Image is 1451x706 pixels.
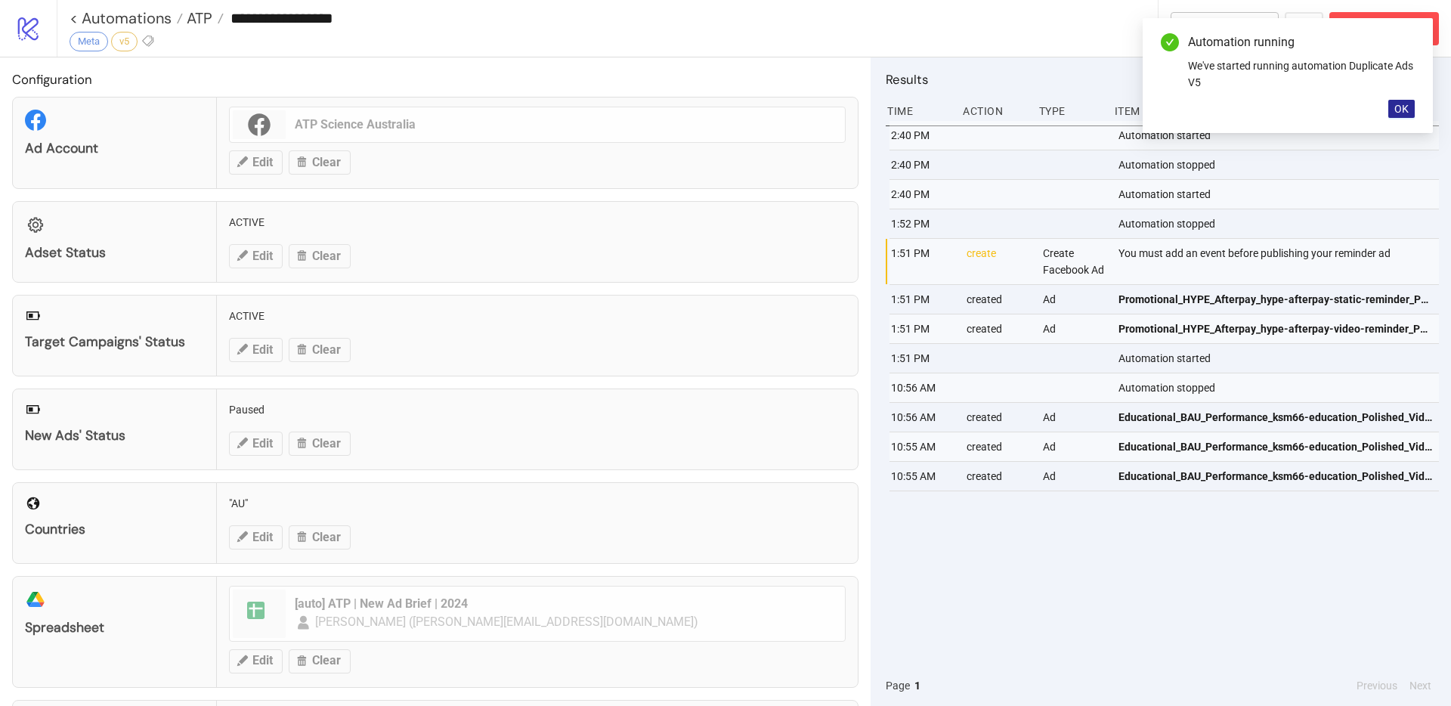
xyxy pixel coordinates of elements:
[889,150,954,179] div: 2:40 PM
[183,8,212,28] span: ATP
[886,70,1439,89] h2: Results
[1117,121,1443,150] div: Automation started
[1038,97,1103,125] div: Type
[1041,462,1106,491] div: Ad
[889,403,954,432] div: 10:56 AM
[1117,180,1443,209] div: Automation started
[1117,239,1443,284] div: You must add an event before publishing your reminder ad
[889,209,954,238] div: 1:52 PM
[965,285,1030,314] div: created
[889,285,954,314] div: 1:51 PM
[965,314,1030,343] div: created
[1405,677,1436,694] button: Next
[1188,57,1415,91] div: We've started running automation Duplicate Ads V5
[965,462,1030,491] div: created
[1113,97,1439,125] div: Item
[1118,432,1432,461] a: Educational_BAU_Performance_ksm66-education_Polished_Video_20250805
[111,32,138,51] div: v5
[889,344,954,373] div: 1:51 PM
[1118,462,1432,491] a: Educational_BAU_Performance_ksm66-education_Polished_Video_20250805
[1118,291,1432,308] span: Promotional_HYPE_Afterpay_hype-afterpay-static-reminder_Polished_Reminder_20250808
[1117,344,1443,373] div: Automation started
[1118,438,1432,455] span: Educational_BAU_Performance_ksm66-education_Polished_Video_20250805
[1285,12,1323,45] button: ...
[889,462,954,491] div: 10:55 AM
[1117,373,1443,402] div: Automation stopped
[965,432,1030,461] div: created
[1118,320,1432,337] span: Promotional_HYPE_Afterpay_hype-afterpay-video-reminder_Polished_Reminder_20250808
[1188,33,1415,51] div: Automation running
[1118,285,1432,314] a: Promotional_HYPE_Afterpay_hype-afterpay-static-reminder_Polished_Reminder_20250808
[965,403,1030,432] div: created
[886,97,951,125] div: Time
[1118,468,1432,485] span: Educational_BAU_Performance_ksm66-education_Polished_Video_20250805
[910,677,925,694] button: 1
[1117,209,1443,238] div: Automation stopped
[1118,314,1432,343] a: Promotional_HYPE_Afterpay_hype-afterpay-video-reminder_Polished_Reminder_20250808
[965,239,1030,284] div: create
[1117,150,1443,179] div: Automation stopped
[1388,100,1415,118] button: OK
[889,314,954,343] div: 1:51 PM
[1041,239,1106,284] div: Create Facebook Ad
[1041,285,1106,314] div: Ad
[1329,12,1439,45] button: Abort Run
[961,97,1026,125] div: Action
[70,11,183,26] a: < Automations
[889,373,954,402] div: 10:56 AM
[1171,12,1279,45] button: To Builder
[1394,103,1409,115] span: OK
[1118,409,1432,426] span: Educational_BAU_Performance_ksm66-education_Polished_Video_20250805
[183,11,224,26] a: ATP
[1041,432,1106,461] div: Ad
[12,70,859,89] h2: Configuration
[70,32,108,51] div: Meta
[886,677,910,694] span: Page
[1161,33,1179,51] span: check-circle
[1041,403,1106,432] div: Ad
[1041,314,1106,343] div: Ad
[1352,677,1402,694] button: Previous
[889,239,954,284] div: 1:51 PM
[889,180,954,209] div: 2:40 PM
[889,121,954,150] div: 2:40 PM
[889,432,954,461] div: 10:55 AM
[1118,403,1432,432] a: Educational_BAU_Performance_ksm66-education_Polished_Video_20250805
